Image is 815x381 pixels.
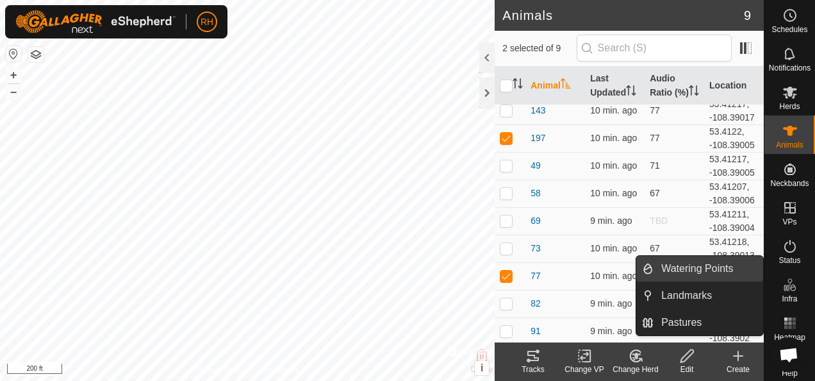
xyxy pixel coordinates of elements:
span: Pastures [661,315,702,330]
span: Herds [779,103,800,110]
span: 69 [531,214,541,228]
span: 71 [650,160,660,171]
span: Status [778,257,800,264]
span: Sep 16, 2025, 3:42 PM [590,160,637,171]
span: i [481,362,483,373]
span: 197 [531,131,545,145]
span: 77 [531,269,541,283]
span: 77 [650,105,660,115]
span: 49 [531,159,541,173]
button: Reset Map [6,46,21,62]
span: 143 [531,104,545,117]
div: Change VP [559,364,610,375]
span: Help [782,369,798,377]
span: Sep 16, 2025, 3:42 PM [590,105,637,115]
th: Animal [525,67,585,105]
th: Last Updated [585,67,645,105]
span: Heatmap [774,334,805,341]
span: Schedules [771,26,807,33]
li: Landmarks [636,283,763,309]
h2: Animals [502,8,744,23]
span: VPs [782,218,796,226]
td: 53.41207, -108.39006 [704,180,764,207]
p-sorticon: Activate to sort [561,80,571,90]
img: Gallagher Logo [15,10,176,33]
td: 53.41217, -108.39005 [704,152,764,180]
td: 53.41217, -108.39017 [704,97,764,124]
td: 53.41218, -108.39013 [704,235,764,262]
td: 53.41211, -108.39004 [704,207,764,235]
span: 2 selected of 9 [502,42,576,55]
div: Open chat [771,337,806,372]
p-sorticon: Activate to sort [513,80,523,90]
span: Sep 16, 2025, 3:42 PM [590,243,637,253]
span: 82 [531,297,541,310]
span: 77 [650,133,660,143]
span: Landmarks [661,288,712,303]
span: TBD [650,216,668,226]
span: 67 [650,243,660,253]
input: Search (S) [577,35,732,62]
p-sorticon: Activate to sort [626,87,636,97]
button: + [6,67,21,83]
span: Sep 16, 2025, 3:42 PM [590,271,637,281]
div: Edit [661,364,712,375]
a: Pastures [654,310,763,335]
span: 9 [744,6,751,25]
span: 91 [531,325,541,338]
th: Location [704,67,764,105]
span: Sep 16, 2025, 3:42 PM [590,326,632,336]
span: RH [201,15,213,29]
a: Watering Points [654,256,763,282]
button: i [475,361,489,375]
a: Contact Us [260,364,298,376]
span: Sep 16, 2025, 3:42 PM [590,216,632,226]
span: Sep 16, 2025, 3:42 PM [590,298,632,309]
span: Watering Points [661,261,733,276]
span: 73 [531,242,541,255]
td: 53.4122, -108.39005 [704,124,764,152]
div: Tracks [507,364,559,375]
li: Pastures [636,310,763,335]
button: Map Layers [28,47,44,62]
div: Change Herd [610,364,661,375]
span: 67 [650,188,660,198]
span: Notifications [769,64,811,72]
span: Infra [782,295,797,303]
span: Neckbands [770,180,809,187]
span: Sep 16, 2025, 3:42 PM [590,188,637,198]
p-sorticon: Activate to sort [689,87,699,97]
th: Audio Ratio (%) [645,67,704,105]
span: Animals [776,141,803,149]
a: Privacy Policy [197,364,245,376]
span: Sep 16, 2025, 3:42 PM [590,133,637,143]
button: – [6,84,21,99]
div: Create [712,364,764,375]
span: 58 [531,187,541,200]
a: Landmarks [654,283,763,309]
li: Watering Points [636,256,763,282]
